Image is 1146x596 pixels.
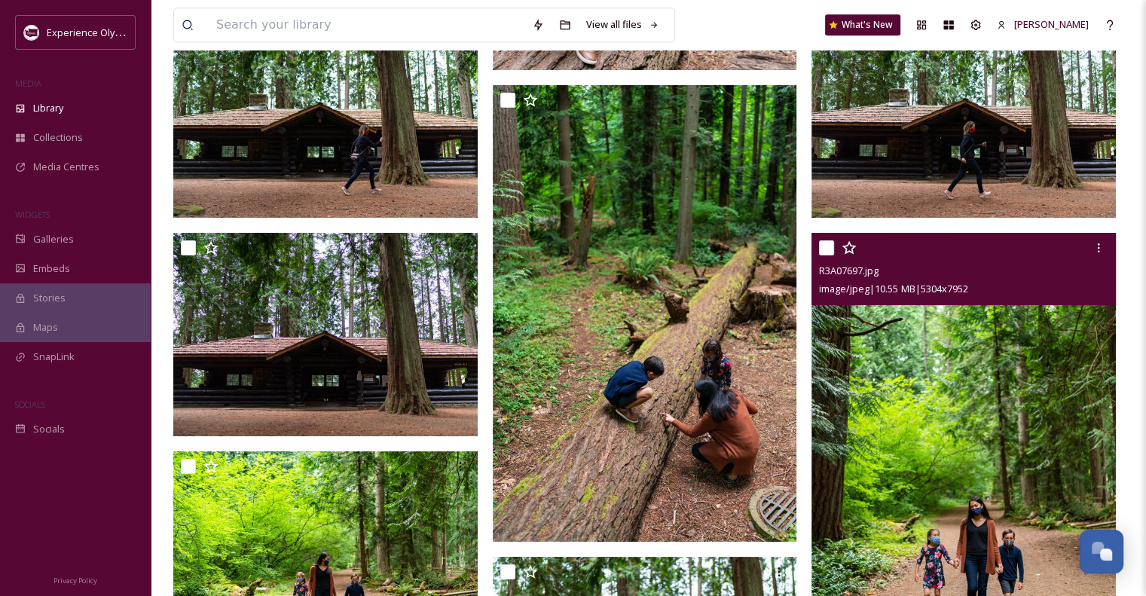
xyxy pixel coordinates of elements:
a: Privacy Policy [53,570,97,588]
span: Galleries [33,232,74,246]
span: Library [33,101,63,115]
input: Search your library [209,8,524,41]
a: View all files [579,10,667,39]
span: SnapLink [33,350,75,364]
img: R3A07747.jpg [493,85,797,541]
span: SOCIALS [15,399,45,410]
span: WIDGETS [15,209,50,220]
span: Embeds [33,261,70,276]
span: Maps [33,320,58,335]
img: download.jpeg [24,25,39,40]
img: R3A07708.jpg [173,233,478,436]
span: Stories [33,291,66,305]
span: Experience Olympia [47,25,136,39]
span: Privacy Policy [53,576,97,585]
button: Open Chat [1080,530,1123,573]
span: Collections [33,130,83,145]
span: Socials [33,422,65,436]
a: [PERSON_NAME] [989,10,1096,39]
span: Media Centres [33,160,99,174]
span: R3A07697.jpg [819,264,879,277]
span: image/jpeg | 10.55 MB | 5304 x 7952 [819,282,967,295]
img: R3A07717.jpg [173,15,478,219]
span: [PERSON_NAME] [1014,17,1089,31]
img: R3A07714.jpg [811,15,1116,219]
a: What's New [825,14,900,35]
span: MEDIA [15,78,41,89]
